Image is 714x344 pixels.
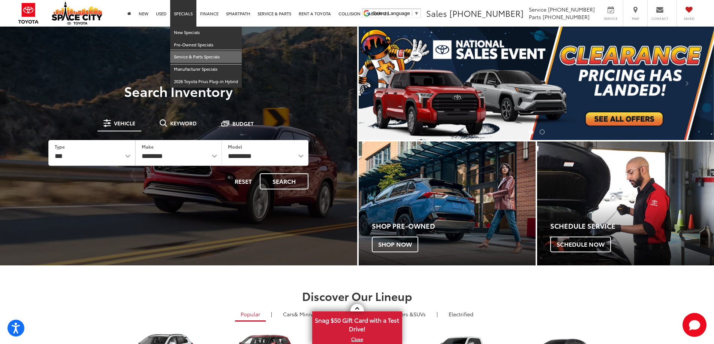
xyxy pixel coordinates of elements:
img: Space City Toyota [52,1,102,25]
span: Parts [529,13,541,21]
button: Click to view previous picture. [359,42,412,125]
a: Shop Pre-Owned Shop Now [359,141,536,265]
a: Select Language​ [373,10,419,16]
li: Go to slide number 2. [540,130,545,134]
a: Service & Parts Specials [170,51,242,63]
span: & Minivan [294,310,319,318]
span: ▼ [414,10,419,16]
span: Sales [426,7,447,19]
button: Toggle Chat Window [683,313,707,337]
button: Reset [228,173,258,189]
a: Schedule Service Schedule Now [537,141,714,265]
h4: Shop Pre-Owned [372,222,536,230]
li: | [435,310,440,318]
a: Pre-Owned Specials [170,39,242,51]
h4: Schedule Service [550,222,714,230]
span: Vehicle [114,121,135,126]
div: Toyota [359,141,536,265]
a: Cars [277,308,325,320]
span: Contact [651,16,668,21]
svg: Start Chat [683,313,707,337]
label: Model [228,143,242,150]
span: Service [529,6,546,13]
li: | [269,310,274,318]
span: Saved [681,16,697,21]
span: Snag $50 Gift Card with a Test Drive! [313,312,401,335]
label: Type [55,143,65,150]
span: Keyword [170,121,197,126]
span: Service [602,16,619,21]
span: Schedule Now [550,237,611,252]
h3: Search Inventory [31,83,326,98]
label: Make [142,143,154,150]
a: 2026 Toyota Prius Plug-in Hybrid [170,76,242,88]
h2: Discover Our Lineup [93,290,621,302]
a: New Specials [170,27,242,39]
a: Manufacturer Specials [170,63,242,76]
span: [PHONE_NUMBER] [548,6,595,13]
span: Map [627,16,644,21]
button: Click to view next picture. [661,42,714,125]
span: Budget [232,121,254,126]
a: Popular [235,308,266,322]
span: Select Language [373,10,410,16]
li: Go to slide number 1. [528,130,533,134]
span: [PHONE_NUMBER] [543,13,590,21]
a: Electrified [443,308,479,320]
a: SUVs [375,308,431,320]
span: [PHONE_NUMBER] [449,7,524,19]
div: Toyota [537,141,714,265]
span: Shop Now [372,237,418,252]
button: Search [260,173,308,189]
